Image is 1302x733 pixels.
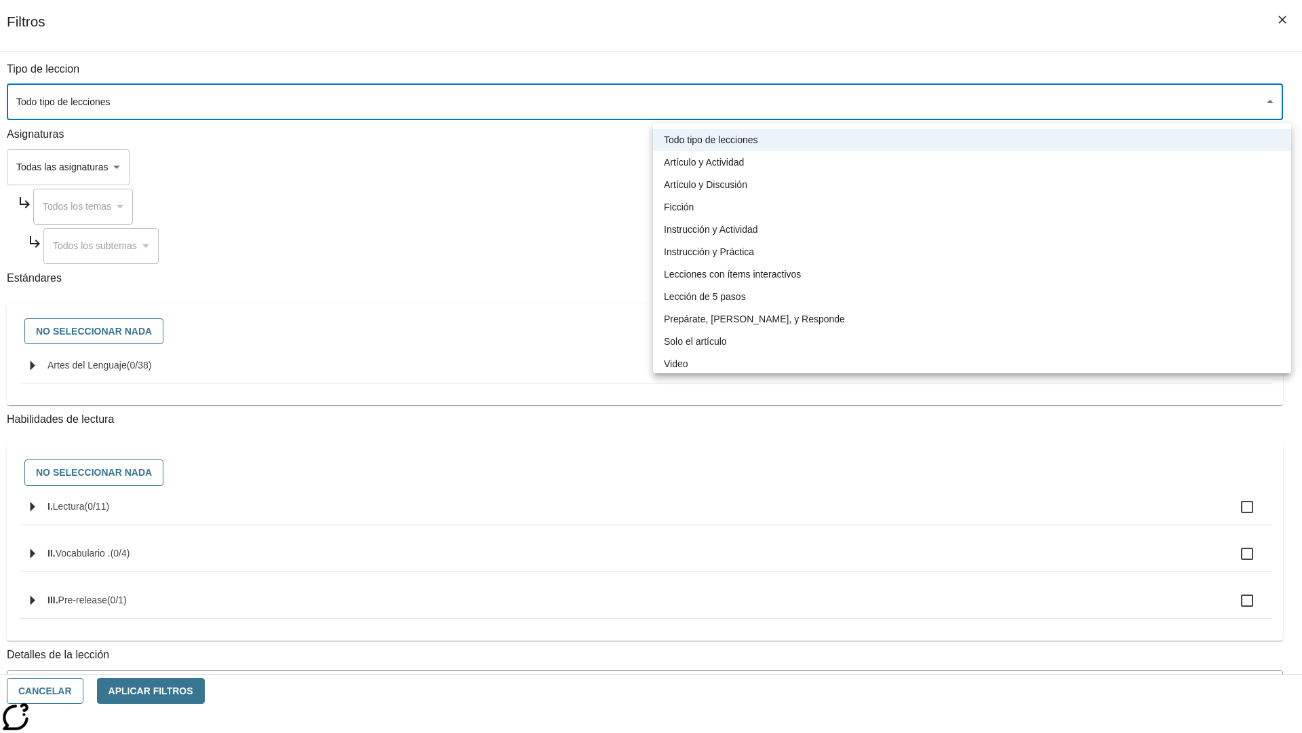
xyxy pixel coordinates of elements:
[653,151,1291,174] li: Artículo y Actividad
[653,219,1291,241] li: Instrucción y Actividad
[653,196,1291,219] li: Ficción
[653,286,1291,308] li: Lección de 5 pasos
[653,331,1291,353] li: Solo el artículo
[653,353,1291,375] li: Video
[653,174,1291,196] li: Artículo y Discusión
[653,124,1291,381] ul: Seleccione un tipo de lección
[653,129,1291,151] li: Todo tipo de lecciones
[653,241,1291,263] li: Instrucción y Práctica
[653,308,1291,331] li: Prepárate, [PERSON_NAME], y Responde
[653,263,1291,286] li: Lecciones con ítems interactivos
